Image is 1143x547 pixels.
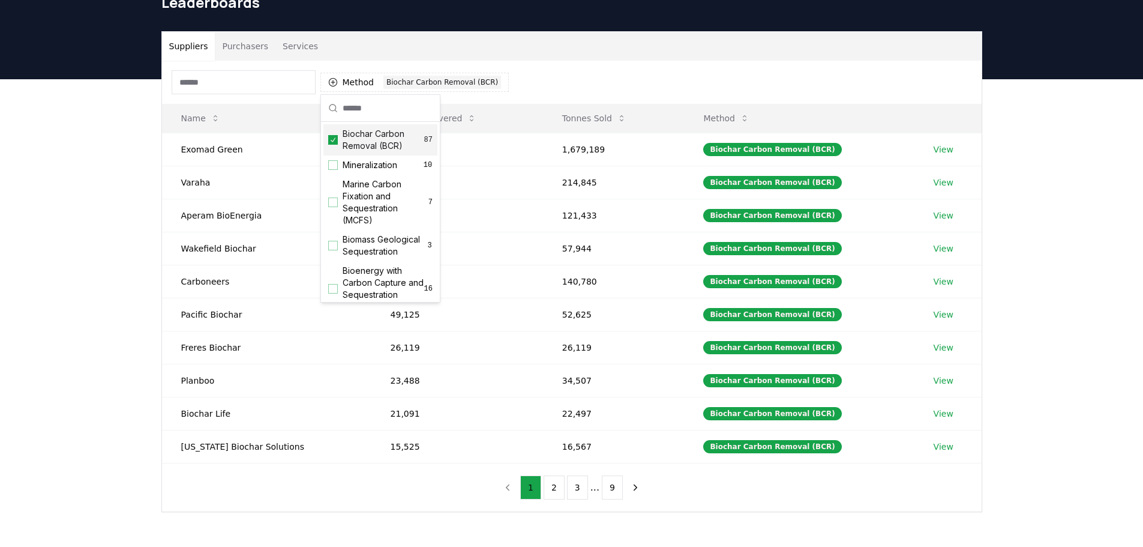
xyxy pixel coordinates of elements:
button: 9 [602,476,623,500]
div: Biochar Carbon Removal (BCR) [703,209,841,222]
button: 1 [520,476,541,500]
button: Tonnes Sold [553,106,636,130]
button: Name [172,106,230,130]
td: 196,274 [371,133,543,166]
td: 21,091 [371,397,543,430]
td: 52,625 [543,298,685,331]
span: Mineralization [343,159,397,171]
div: Biochar Carbon Removal (BCR) [703,242,841,255]
td: 57,936 [371,232,543,265]
td: 140,780 [543,265,685,298]
a: View [934,210,953,222]
span: Bioenergy with Carbon Capture and Sequestration (BECCS) [343,265,424,313]
a: View [934,441,953,453]
span: Biochar Carbon Removal (BCR) [343,128,424,152]
td: 57,944 [543,232,685,265]
td: 121,433 [543,199,685,232]
div: Biochar Carbon Removal (BCR) [703,143,841,156]
button: Method [694,106,759,130]
button: Purchasers [215,32,275,61]
td: 1,679,189 [543,133,685,166]
td: Aperam BioEnergia [162,199,371,232]
a: View [934,309,953,321]
span: 7 [428,198,433,207]
button: MethodBiochar Carbon Removal (BCR) [320,73,509,92]
td: 99,512 [371,166,543,199]
td: 26,119 [371,331,543,364]
td: Planboo [162,364,371,397]
div: Biochar Carbon Removal (BCR) [703,176,841,189]
li: ... [590,480,599,495]
td: [US_STATE] Biochar Solutions [162,430,371,463]
a: View [934,276,953,288]
td: Wakefield Biochar [162,232,371,265]
td: 26,119 [543,331,685,364]
td: Carboneers [162,265,371,298]
a: View [934,144,953,156]
div: Biochar Carbon Removal (BCR) [703,407,841,420]
span: Biomass Geological Sequestration [343,234,427,258]
a: View [934,342,953,354]
td: 89,548 [371,199,543,232]
div: Biochar Carbon Removal (BCR) [703,374,841,387]
td: 54,730 [371,265,543,298]
button: Suppliers [162,32,215,61]
td: 23,488 [371,364,543,397]
a: View [934,177,953,189]
td: 49,125 [371,298,543,331]
button: Services [275,32,325,61]
div: Biochar Carbon Removal (BCR) [703,440,841,453]
td: Exomad Green [162,133,371,166]
td: Freres Biochar [162,331,371,364]
span: 3 [427,241,433,250]
button: 3 [567,476,588,500]
td: Biochar Life [162,397,371,430]
td: 22,497 [543,397,685,430]
span: 87 [424,135,433,145]
td: 34,507 [543,364,685,397]
div: Biochar Carbon Removal (BCR) [703,275,841,288]
td: 16,567 [543,430,685,463]
a: View [934,408,953,420]
div: Biochar Carbon Removal (BCR) [703,341,841,354]
button: next page [625,476,646,500]
a: View [934,243,953,255]
span: Marine Carbon Fixation and Sequestration (MCFS) [343,178,428,226]
a: View [934,375,953,387]
button: 2 [544,476,565,500]
span: 16 [424,284,433,294]
td: Pacific Biochar [162,298,371,331]
div: Biochar Carbon Removal (BCR) [383,76,501,89]
span: 10 [423,160,433,170]
td: Varaha [162,166,371,199]
div: Biochar Carbon Removal (BCR) [703,308,841,321]
td: 214,845 [543,166,685,199]
td: 15,525 [371,430,543,463]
